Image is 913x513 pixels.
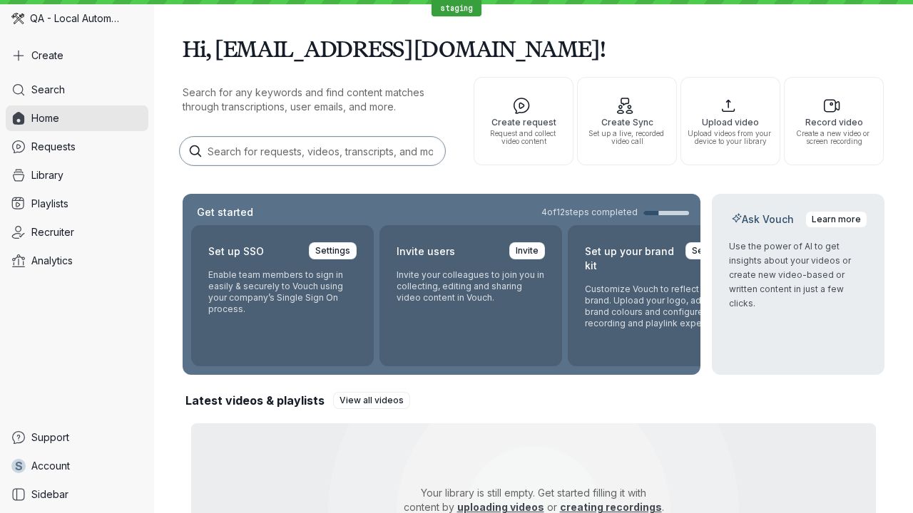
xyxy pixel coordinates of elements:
a: Library [6,162,148,188]
a: 4of12steps completed [541,207,689,218]
p: Invite your colleagues to join you in collecting, editing and sharing video content in Vouch. [397,269,545,304]
span: Recruiter [31,225,74,239]
span: Request and collect video content [480,130,567,145]
button: Upload videoUpload videos from your device to your library [680,77,780,165]
input: Search for requests, videos, transcripts, and more... [180,137,445,165]
span: Search [31,83,65,97]
span: Requests [31,140,76,154]
a: Requests [6,134,148,160]
h1: Hi, [EMAIL_ADDRESS][DOMAIN_NAME]! [183,28,884,68]
p: Search for any keywords and find content matches through transcriptions, user emails, and more. [183,85,448,114]
span: Library [31,168,63,182]
a: sAccount [6,453,148,479]
a: Sidebar [6,482,148,507]
a: Analytics [6,248,148,274]
span: Settings [692,244,727,258]
a: Search [6,77,148,103]
a: uploading videos [457,501,544,513]
span: 4 of 12 steps completed [541,207,638,218]
span: Learn more [812,212,861,227]
span: Upload video [687,118,774,127]
span: Playlists [31,197,68,211]
a: Settings [309,242,357,259]
span: Set up a live, recorded video call [583,130,670,145]
span: s [15,459,23,473]
span: Record video [790,118,877,127]
p: Customize Vouch to reflect your brand. Upload your logo, adjust brand colours and configure the r... [585,284,733,329]
p: Use the power of AI to get insights about your videos or create new video-based or written conten... [729,239,867,311]
h2: Set up your brand kit [585,242,677,275]
a: Playlists [6,191,148,217]
button: Record videoCreate a new video or screen recording [784,77,884,165]
span: Create [31,48,63,63]
h2: Get started [194,205,256,219]
a: Recruiter [6,219,148,245]
span: Create request [480,118,567,127]
img: QA - Local Automation avatar [11,12,24,25]
div: QA - Local Automation [6,6,148,31]
span: Create a new video or screen recording [790,130,877,145]
h2: Latest videos & playlists [185,393,325,408]
h2: Invite users [397,242,455,261]
button: Create SyncSet up a live, recorded video call [577,77,677,165]
a: creating recordings [560,501,662,513]
span: Upload videos from your device to your library [687,130,774,145]
a: Learn more [805,211,867,228]
span: Settings [315,244,350,258]
span: Account [31,459,70,473]
a: View all videos [333,392,410,409]
a: Support [6,425,148,450]
button: Create requestRequest and collect video content [474,77,573,165]
h2: Ask Vouch [729,212,797,227]
a: Settings [685,242,733,259]
span: Analytics [31,254,73,268]
span: Invite [516,244,539,258]
button: Create [6,43,148,68]
span: Support [31,430,69,445]
a: Home [6,105,148,131]
span: View all videos [340,393,404,408]
a: Invite [509,242,545,259]
h2: Set up SSO [208,242,264,261]
span: Home [31,111,59,125]
span: Sidebar [31,487,68,502]
span: QA - Local Automation [30,11,121,26]
p: Enable team members to sign in easily & securely to Vouch using your company’s Single Sign On pro... [208,269,357,315]
span: Create Sync [583,118,670,127]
